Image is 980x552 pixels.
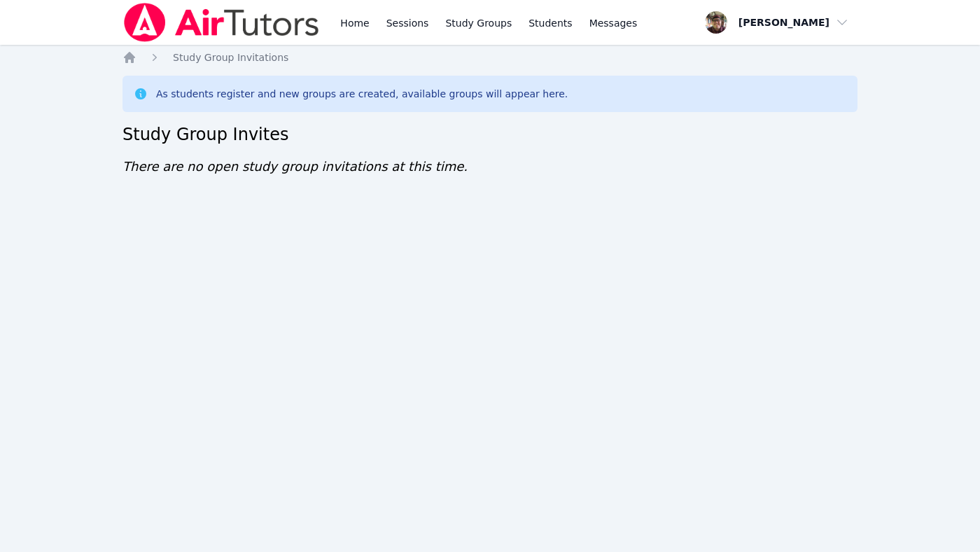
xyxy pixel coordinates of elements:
[122,3,321,42] img: Air Tutors
[122,123,857,146] h2: Study Group Invites
[122,50,857,64] nav: Breadcrumb
[156,87,568,101] div: As students register and new groups are created, available groups will appear here.
[122,159,468,174] span: There are no open study group invitations at this time.
[173,52,288,63] span: Study Group Invitations
[173,50,288,64] a: Study Group Invitations
[589,16,638,30] span: Messages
